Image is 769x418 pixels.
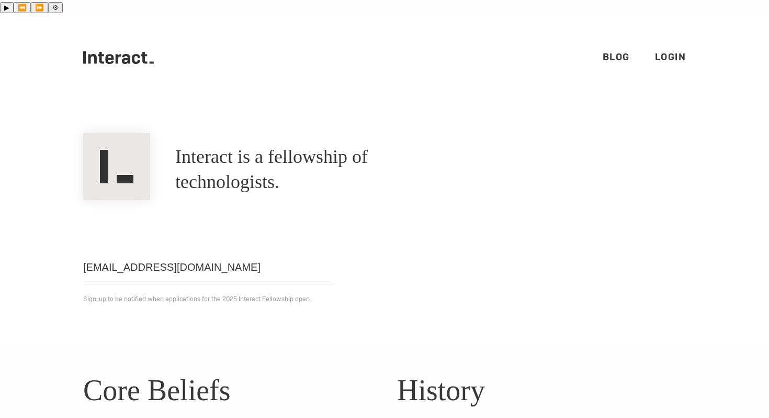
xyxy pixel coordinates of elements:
img: Interact Logo [83,133,150,200]
h2: Core Beliefs [83,368,372,412]
h2: History [397,368,686,412]
a: Blog [603,51,630,63]
p: Sign-up to be notified when applications for the 2025 Interact Fellowship open. [83,293,686,305]
button: Settings [48,2,63,13]
button: Forward [31,2,48,13]
button: Previous [14,2,31,13]
input: Email address... [83,250,334,284]
h1: Interact is a fellowship of technologists. [175,145,458,195]
a: Login [655,51,686,63]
